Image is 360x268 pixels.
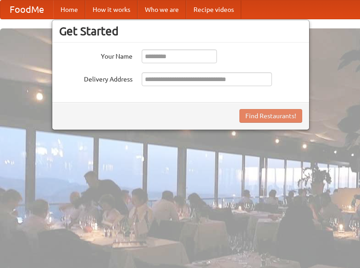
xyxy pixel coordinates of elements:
[59,24,302,38] h3: Get Started
[85,0,138,19] a: How it works
[59,49,133,61] label: Your Name
[138,0,186,19] a: Who we are
[0,0,53,19] a: FoodMe
[59,72,133,84] label: Delivery Address
[53,0,85,19] a: Home
[239,109,302,123] button: Find Restaurants!
[186,0,241,19] a: Recipe videos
